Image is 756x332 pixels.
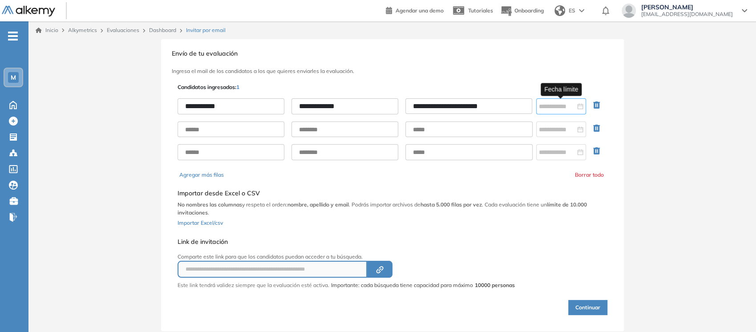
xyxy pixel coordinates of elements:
p: y respeta el orden: . Podrás importar archivos de . Cada evaluación tiene un . [178,201,607,217]
strong: 10000 personas [475,282,515,288]
img: Logo [2,6,55,17]
span: Alkymetrics [68,27,97,33]
button: Onboarding [500,1,544,20]
p: Este link tendrá validez siempre que la evaluación esté activa. [178,281,329,289]
span: 1 [236,84,239,90]
span: Agendar una demo [396,7,444,14]
h5: Link de invitación [178,238,515,246]
b: límite de 10.000 invitaciones [178,201,587,216]
button: Agregar más filas [179,171,224,179]
b: hasta 5.000 filas por vez [420,201,482,208]
span: Importar Excel/csv [178,219,223,226]
p: Candidatos ingresados: [178,83,239,91]
b: No nombres las columnas [178,201,242,208]
span: Importante: cada búsqueda tiene capacidad para máximo [331,281,515,289]
span: Invitar por email [186,26,226,34]
p: Comparte este link para que los candidatos puedan acceder a tu búsqueda. [178,253,515,261]
button: Continuar [568,300,607,315]
a: Agendar una demo [386,4,444,15]
span: M [11,74,16,81]
i: - [8,35,18,37]
img: world [554,5,565,16]
span: Tutoriales [468,7,493,14]
button: Importar Excel/csv [178,217,223,227]
button: Borrar todo [575,171,604,179]
span: ES [569,7,575,15]
a: Evaluaciones [107,27,139,33]
a: Inicio [36,26,58,34]
b: nombre, apellido y email [287,201,349,208]
h5: Importar desde Excel o CSV [178,190,607,197]
div: Fecha límite [541,83,582,96]
span: [EMAIL_ADDRESS][DOMAIN_NAME] [641,11,733,18]
img: arrow [579,9,584,12]
h3: Envío de tu evaluación [172,50,613,57]
span: [PERSON_NAME] [641,4,733,11]
a: Dashboard [149,27,176,33]
h3: Ingresa el mail de los candidatos a los que quieres enviarles la evaluación. [172,68,613,74]
span: Onboarding [514,7,544,14]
